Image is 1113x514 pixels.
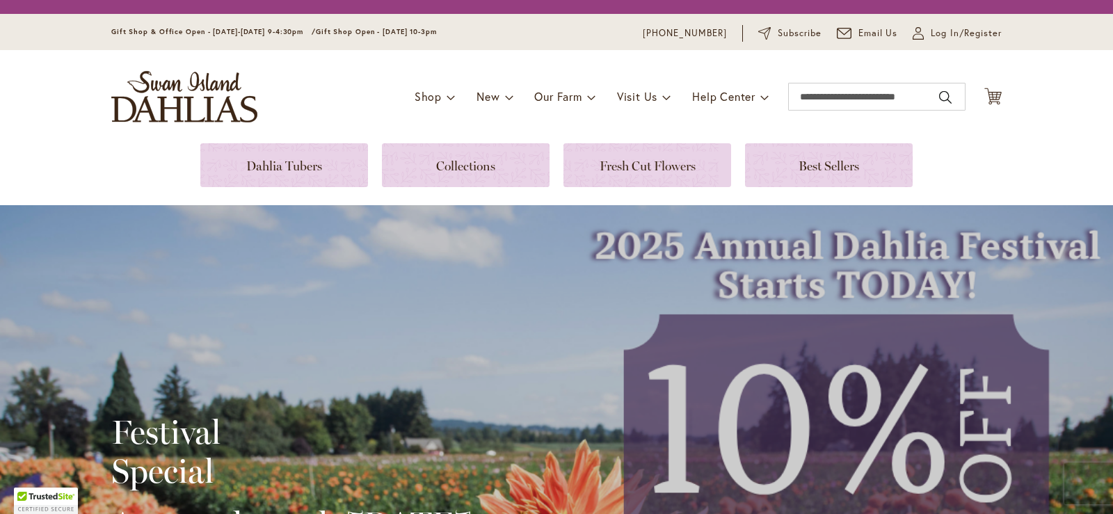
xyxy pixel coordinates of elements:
span: Visit Us [617,89,657,104]
span: Email Us [858,26,898,40]
span: Shop [415,89,442,104]
a: [PHONE_NUMBER] [643,26,727,40]
h2: Festival Special [111,412,472,490]
button: Search [939,86,952,109]
span: Help Center [692,89,755,104]
span: Subscribe [778,26,822,40]
a: Email Us [837,26,898,40]
a: Log In/Register [913,26,1002,40]
span: Our Farm [534,89,582,104]
a: store logo [111,71,257,122]
span: Gift Shop & Office Open - [DATE]-[DATE] 9-4:30pm / [111,27,316,36]
span: New [477,89,499,104]
a: Subscribe [758,26,822,40]
span: Log In/Register [931,26,1002,40]
span: Gift Shop Open - [DATE] 10-3pm [316,27,437,36]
